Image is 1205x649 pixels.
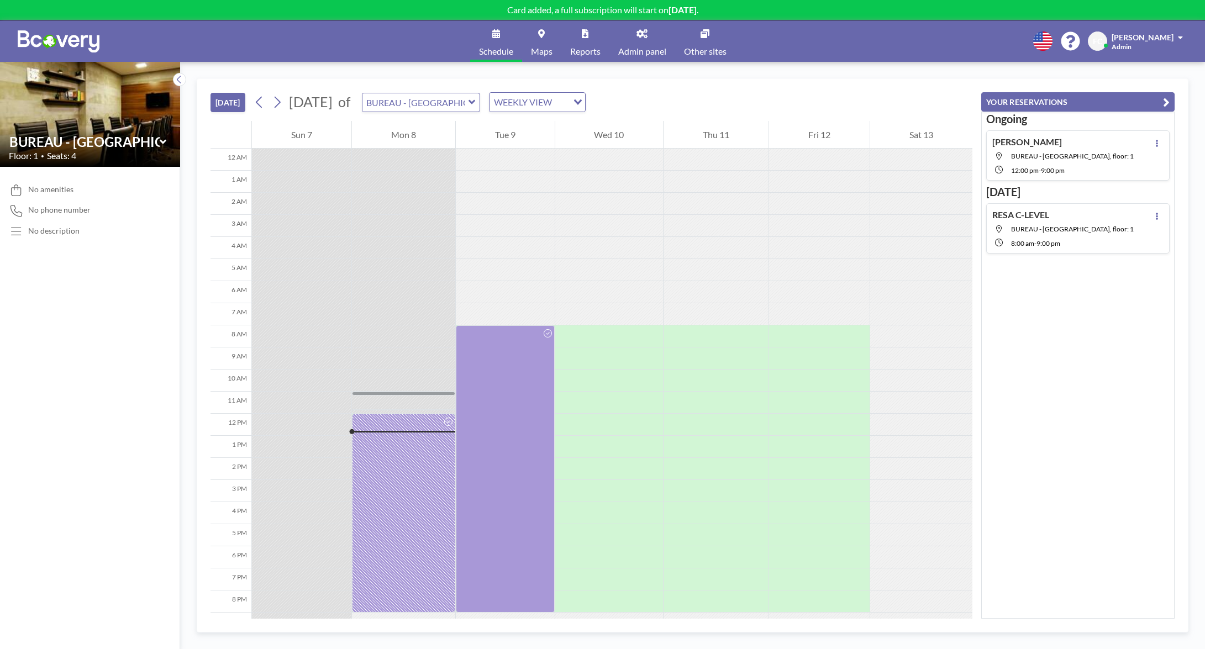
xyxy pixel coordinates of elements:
div: 7 AM [211,303,251,325]
div: 12 AM [211,149,251,171]
span: 9:00 PM [1041,166,1065,175]
input: Search for option [555,95,567,109]
div: 7 PM [211,568,251,590]
button: YOUR RESERVATIONS [981,92,1175,112]
div: 5 AM [211,259,251,281]
div: 2 AM [211,193,251,215]
span: Admin [1112,43,1132,51]
a: Admin panel [609,20,675,62]
span: [PERSON_NAME] [1112,33,1174,42]
div: Mon 8 [352,121,455,149]
span: of [338,93,350,110]
span: Floor: 1 [9,150,38,161]
div: Fri 12 [769,121,870,149]
input: BUREAU - RUE PASCAL [9,134,160,150]
span: Reports [570,47,601,56]
span: No phone number [28,205,91,215]
span: • [41,152,44,160]
div: 9 PM [211,613,251,635]
div: No description [28,226,80,236]
div: 4 PM [211,502,251,524]
h4: RESA C-LEVEL [992,209,1049,220]
h4: [PERSON_NAME] [992,136,1062,147]
span: No amenities [28,184,73,194]
button: [DATE] [211,93,245,112]
span: Schedule [479,47,513,56]
span: WEEKLY VIEW [492,95,554,109]
a: Maps [522,20,561,62]
span: 8:00 AM [1011,239,1034,247]
div: 1 AM [211,171,251,193]
img: organization-logo [18,30,99,52]
div: 9 AM [211,347,251,370]
span: - [1039,166,1041,175]
a: Other sites [675,20,735,62]
span: Other sites [684,47,727,56]
span: - [1034,239,1036,247]
div: 2 PM [211,458,251,480]
a: Reports [561,20,609,62]
div: 12 PM [211,414,251,436]
div: Wed 10 [555,121,664,149]
h3: [DATE] [986,185,1170,199]
a: Schedule [470,20,522,62]
div: 11 AM [211,392,251,414]
span: BUREAU - RUE PASCAL, floor: 1 [1011,225,1134,233]
div: 8 AM [211,325,251,347]
div: 1 PM [211,436,251,458]
div: 6 AM [211,281,251,303]
h3: Ongoing [986,112,1170,126]
span: Seats: 4 [47,150,76,161]
div: Tue 9 [456,121,555,149]
b: [DATE] [669,4,697,15]
div: Sat 13 [870,121,972,149]
input: BUREAU - RUE PASCAL [362,93,469,112]
div: 3 PM [211,480,251,502]
span: [DATE] [289,93,333,110]
span: Admin panel [618,47,666,56]
div: 5 PM [211,524,251,546]
div: 3 AM [211,215,251,237]
div: Thu 11 [664,121,769,149]
div: 4 AM [211,237,251,259]
span: 12:00 PM [1011,166,1039,175]
div: 10 AM [211,370,251,392]
div: 6 PM [211,546,251,568]
div: 8 PM [211,590,251,613]
span: 9:00 PM [1036,239,1060,247]
div: Sun 7 [252,121,351,149]
span: FC [1093,36,1102,46]
span: BUREAU - RUE PASCAL, floor: 1 [1011,152,1134,160]
span: Maps [531,47,552,56]
div: Search for option [490,93,585,112]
